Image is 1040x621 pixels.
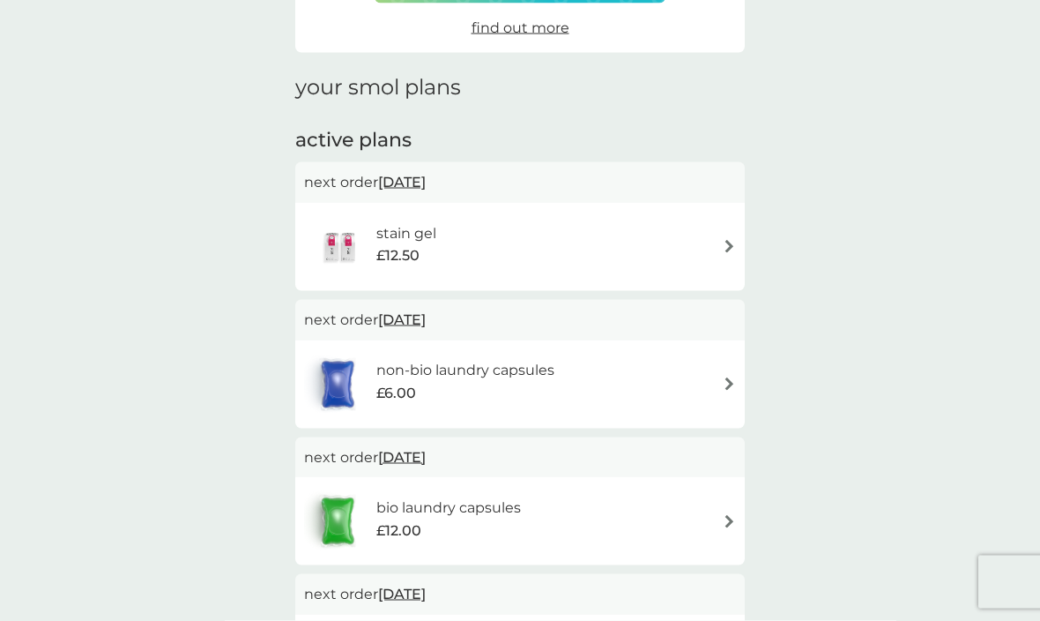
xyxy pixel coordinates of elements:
a: find out more [472,17,569,40]
p: next order [304,309,736,332]
span: £6.00 [376,382,416,405]
span: £12.50 [376,244,420,267]
h2: active plans [295,127,745,154]
h6: stain gel [376,222,436,245]
h6: non-bio laundry capsules [376,359,554,382]
img: arrow right [723,378,736,391]
h1: your smol plans [295,75,745,101]
h6: bio laundry capsules [376,497,521,520]
p: next order [304,583,736,606]
span: find out more [472,19,569,36]
p: next order [304,171,736,194]
span: [DATE] [378,165,426,199]
span: £12.00 [376,520,421,542]
img: arrow right [723,515,736,528]
img: arrow right [723,240,736,253]
img: bio laundry capsules [304,490,371,552]
p: next order [304,446,736,469]
img: stain gel [304,216,376,278]
span: [DATE] [378,577,426,611]
span: [DATE] [378,440,426,475]
span: [DATE] [378,303,426,337]
img: non-bio laundry capsules [304,354,371,415]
